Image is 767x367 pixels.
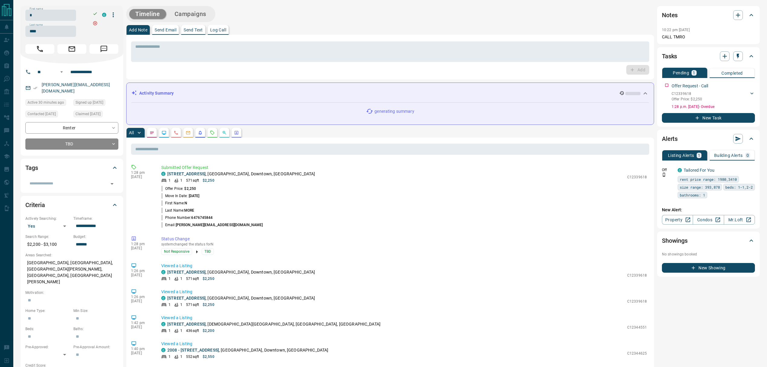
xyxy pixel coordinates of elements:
[73,216,118,221] p: Timeframe:
[33,86,37,90] svg: Email Verified
[198,130,203,135] svg: Listing Alerts
[234,130,239,135] svg: Agent Actions
[698,153,700,158] p: 1
[672,91,702,96] p: C12339618
[131,351,152,355] p: [DATE]
[210,130,215,135] svg: Requests
[42,82,110,93] a: [PERSON_NAME][EMAIL_ADDRESS][DOMAIN_NAME]
[164,248,189,255] span: Not Responsive
[662,10,678,20] h2: Notes
[180,178,182,183] p: 1
[129,28,147,32] p: Add Note
[627,351,647,356] p: C12344625
[203,302,214,307] p: $2,250
[161,296,165,300] div: condos.ca
[131,269,152,273] p: 1:26 pm
[25,234,70,239] p: Search Range:
[180,302,182,307] p: 1
[680,192,705,198] span: bathrooms: 1
[161,322,165,326] div: condos.ca
[673,71,689,75] p: Pending
[672,90,755,103] div: C12339618Offer Price: $2,250
[131,295,152,299] p: 1:26 pm
[184,208,194,213] span: MORE
[672,83,708,89] p: Offer Request - Call
[161,164,647,171] p: Submitted Offer Request
[725,184,753,190] span: beds: 1-1,2-2
[57,44,86,54] span: Email
[131,347,152,351] p: 1:40 pm
[73,99,118,108] div: Tue Jun 10 2025
[662,263,755,273] button: New Showing
[25,99,70,108] div: Fri Aug 15 2025
[374,108,414,115] p: generating summary
[73,234,118,239] p: Budget:
[210,28,226,32] p: Log Call
[204,248,211,255] span: TBD
[680,176,737,182] span: rent price range: 1980,3410
[161,348,165,352] div: condos.ca
[167,270,206,274] a: [STREET_ADDRESS]
[25,138,118,150] div: TBD
[678,168,682,172] div: condos.ca
[25,221,70,231] div: Yes
[680,184,720,190] span: size range: 393,878
[30,7,43,11] label: First name
[75,99,103,106] span: Signed up [DATE]
[131,88,649,99] div: Activity Summary
[186,178,199,183] p: 571 sqft
[167,322,206,326] a: [STREET_ADDRESS]
[25,111,70,119] div: Thu Jun 19 2025
[184,28,203,32] p: Send Text
[167,348,219,352] a: 2008 - [STREET_ADDRESS]
[30,23,43,27] label: Last name
[161,200,187,206] p: First Name:
[25,198,118,212] div: Criteria
[627,273,647,278] p: C12339618
[168,302,171,307] p: 1
[131,175,152,179] p: [DATE]
[662,215,693,225] a: Property
[167,171,315,177] p: , [GEOGRAPHIC_DATA], Downtown, [GEOGRAPHIC_DATA]
[89,44,118,54] span: Message
[129,9,166,19] button: Timeline
[167,347,328,353] p: , [GEOGRAPHIC_DATA], Downtown, [GEOGRAPHIC_DATA]
[185,201,187,205] span: N
[25,308,70,313] p: Home Type:
[161,289,647,295] p: Viewed a Listing
[129,131,134,135] p: All
[25,200,45,210] h2: Criteria
[186,354,199,359] p: 552 sqft
[161,270,165,274] div: condos.ca
[25,122,118,133] div: Renter
[174,130,178,135] svg: Calls
[161,315,647,321] p: Viewed a Listing
[191,216,213,220] span: 6476745844
[73,308,118,313] p: Min Size:
[184,187,196,191] span: $2,250
[73,111,118,119] div: Tue Jun 10 2025
[662,51,677,61] h2: Tasks
[180,328,182,333] p: 1
[161,172,165,176] div: condos.ca
[186,328,199,333] p: 436 sqft
[627,174,647,180] p: C12339618
[167,171,206,176] a: [STREET_ADDRESS]
[161,215,213,220] p: Phone Number:
[131,242,152,246] p: 1:28 pm
[131,273,152,277] p: [DATE]
[25,326,70,332] p: Beds:
[662,233,755,248] div: Showings
[161,193,199,199] p: Move In Date:
[222,130,227,135] svg: Opportunities
[27,99,64,106] span: Active 30 minutes ago
[627,299,647,304] p: C12339618
[25,161,118,175] div: Tags
[176,223,263,227] span: [PERSON_NAME][EMAIL_ADDRESS][DOMAIN_NAME]
[662,236,688,245] h2: Showings
[131,171,152,175] p: 1:28 pm
[662,28,690,32] p: 10:22 pm [DATE]
[162,130,166,135] svg: Lead Browsing Activity
[161,263,647,269] p: Viewed a Listing
[662,34,755,40] p: CALL TMRO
